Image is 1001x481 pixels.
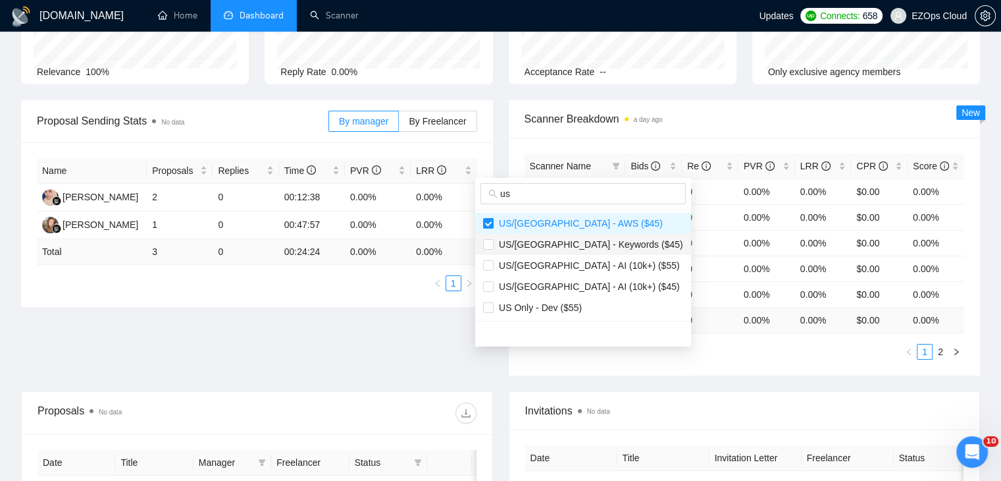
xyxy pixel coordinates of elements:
button: right [948,344,964,360]
td: 2 [147,184,213,212]
th: Manager [193,450,271,476]
th: Title [115,450,193,476]
span: info-circle [372,165,381,175]
span: 658 [862,9,877,23]
th: Date [38,450,115,476]
div: Proposals [38,403,257,424]
td: 0 [213,212,278,239]
a: homeHome [158,10,197,21]
span: right [952,348,960,356]
td: 00:12:38 [279,184,345,212]
button: setting [975,5,996,26]
span: Status [355,455,409,470]
td: 0 [213,239,278,265]
td: 0.00 % [738,307,795,333]
td: 0.00% [795,204,852,230]
td: $ 0.00 [851,307,908,333]
th: Freelancer [271,450,349,476]
td: 1 [147,212,213,239]
span: download [456,408,476,418]
td: 0.00 % [795,307,852,333]
span: Dashboard [240,10,284,21]
span: dashboard [224,11,233,20]
iframe: Intercom live chat [956,436,988,468]
span: info-circle [702,161,711,171]
span: left [905,348,913,356]
th: Invitation Letter [709,445,802,471]
th: Date [525,445,617,471]
span: user [894,11,903,20]
td: 3 [147,239,213,265]
td: 0 [213,184,278,212]
td: $0.00 [851,281,908,307]
span: filter [612,162,620,170]
th: Replies [213,158,278,184]
td: 0.00% [738,204,795,230]
span: info-circle [651,161,660,171]
td: 0.00% [738,281,795,307]
li: Next Page [461,275,477,291]
span: search [488,189,498,198]
span: Score [913,161,948,171]
td: $0.00 [851,204,908,230]
span: left [434,279,442,287]
td: 0 [682,179,738,204]
span: PVR [744,161,775,171]
li: 2 [933,344,948,360]
span: right [465,279,473,287]
img: gigradar-bm.png [52,196,61,206]
td: 00:47:57 [279,212,345,239]
td: 0 [682,230,738,256]
span: US/[GEOGRAPHIC_DATA] - AI (10k+) ($45) [494,281,680,292]
span: info-circle [307,165,316,175]
td: 0 [682,307,738,333]
td: 0.00% [411,212,476,239]
th: Title [617,445,709,471]
td: 0 [682,256,738,281]
span: filter [255,453,269,472]
span: -- [600,67,605,77]
img: upwork-logo.png [806,11,816,21]
td: 0.00% [738,256,795,281]
td: 0.00% [908,179,964,204]
span: Reply Rate [280,67,326,77]
span: Proposal Sending Stats [37,113,328,129]
li: Previous Page [901,344,917,360]
td: 0.00% [738,230,795,256]
button: download [455,403,476,424]
span: US/[GEOGRAPHIC_DATA] - AWS ($45) [494,218,663,229]
li: Next Page [948,344,964,360]
td: 0 [682,281,738,307]
a: searchScanner [310,10,359,21]
span: New [962,107,980,118]
td: 0.00% [795,256,852,281]
span: No data [99,409,122,416]
span: Only exclusive agency members [768,67,901,77]
span: filter [411,453,424,472]
span: info-circle [940,161,949,171]
span: 10 [983,436,998,447]
span: Time [284,165,316,176]
td: 0.00 % [345,239,411,265]
span: LRR [800,161,831,171]
span: filter [609,156,623,176]
a: setting [975,11,996,21]
button: left [901,344,917,360]
td: 0.00% [345,212,411,239]
td: 0.00% [411,184,476,212]
button: left [430,275,446,291]
span: 100% [86,67,109,77]
div: [PERSON_NAME] [63,217,138,232]
td: 0.00 % [908,307,964,333]
th: Status [894,445,986,471]
li: 1 [446,275,461,291]
time: a day ago [634,116,663,123]
img: logo [11,6,32,27]
td: 00:24:24 [279,239,345,265]
td: 0 [682,204,738,230]
td: 0.00% [738,179,795,204]
span: Acceptance Rate [525,67,595,77]
span: Updates [759,11,793,21]
td: 0.00% [345,184,411,212]
button: right [461,275,477,291]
